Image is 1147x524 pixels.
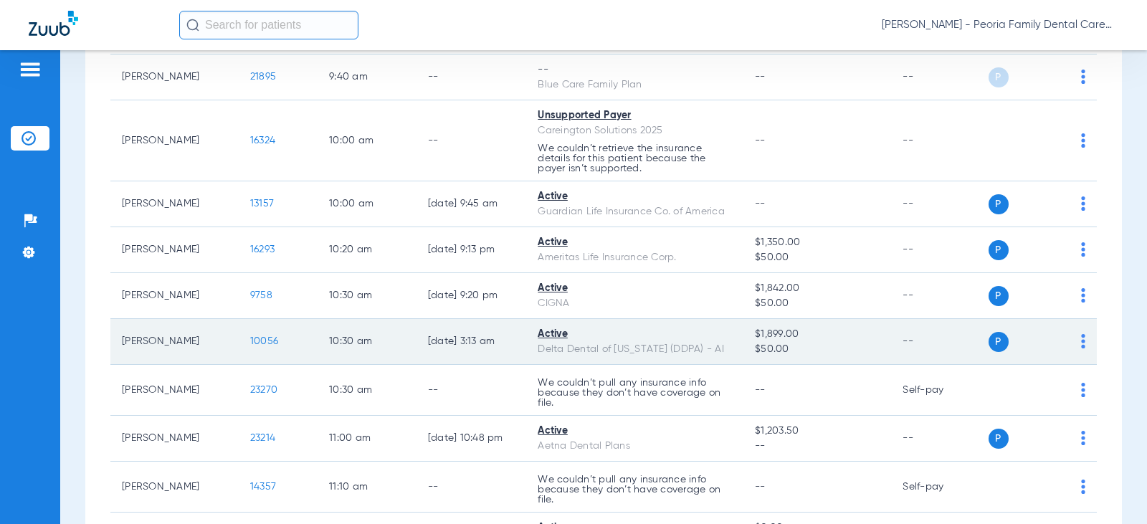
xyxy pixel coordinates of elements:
[891,54,988,100] td: --
[250,244,275,254] span: 16293
[891,227,988,273] td: --
[110,100,239,181] td: [PERSON_NAME]
[318,319,417,365] td: 10:30 AM
[318,365,417,416] td: 10:30 AM
[417,273,527,319] td: [DATE] 9:20 PM
[755,424,880,439] span: $1,203.50
[19,61,42,78] img: hamburger-icon
[755,482,766,492] span: --
[417,100,527,181] td: --
[538,475,732,505] p: We couldn’t pull any insurance info because they don’t have coverage on file.
[29,11,78,36] img: Zuub Logo
[755,250,880,265] span: $50.00
[318,462,417,513] td: 11:10 AM
[1081,480,1085,494] img: group-dot-blue.svg
[110,462,239,513] td: [PERSON_NAME]
[538,342,732,357] div: Delta Dental of [US_STATE] (DDPA) - AI
[891,319,988,365] td: --
[891,100,988,181] td: --
[1081,334,1085,348] img: group-dot-blue.svg
[989,332,1009,352] span: P
[250,482,276,492] span: 14357
[538,235,732,250] div: Active
[538,296,732,311] div: CIGNA
[417,365,527,416] td: --
[891,181,988,227] td: --
[538,378,732,408] p: We couldn’t pull any insurance info because they don’t have coverage on file.
[250,336,278,346] span: 10056
[755,342,880,357] span: $50.00
[1081,70,1085,84] img: group-dot-blue.svg
[110,365,239,416] td: [PERSON_NAME]
[538,62,732,77] div: --
[538,189,732,204] div: Active
[538,77,732,92] div: Blue Care Family Plan
[755,281,880,296] span: $1,842.00
[110,273,239,319] td: [PERSON_NAME]
[417,462,527,513] td: --
[1081,431,1085,445] img: group-dot-blue.svg
[538,250,732,265] div: Ameritas Life Insurance Corp.
[1081,288,1085,303] img: group-dot-blue.svg
[538,439,732,454] div: Aetna Dental Plans
[250,72,276,82] span: 21895
[755,135,766,146] span: --
[989,286,1009,306] span: P
[755,439,880,454] span: --
[417,319,527,365] td: [DATE] 3:13 AM
[538,204,732,219] div: Guardian Life Insurance Co. of America
[110,181,239,227] td: [PERSON_NAME]
[417,416,527,462] td: [DATE] 10:48 PM
[417,181,527,227] td: [DATE] 9:45 AM
[318,227,417,273] td: 10:20 AM
[755,72,766,82] span: --
[891,416,988,462] td: --
[989,194,1009,214] span: P
[891,273,988,319] td: --
[989,429,1009,449] span: P
[755,199,766,209] span: --
[891,365,988,416] td: Self-pay
[417,54,527,100] td: --
[318,100,417,181] td: 10:00 AM
[538,143,732,173] p: We couldn’t retrieve the insurance details for this patient because the payer isn’t supported.
[755,385,766,395] span: --
[318,416,417,462] td: 11:00 AM
[250,385,277,395] span: 23270
[882,18,1118,32] span: [PERSON_NAME] - Peoria Family Dental Care
[110,54,239,100] td: [PERSON_NAME]
[250,290,272,300] span: 9758
[1081,242,1085,257] img: group-dot-blue.svg
[1081,383,1085,397] img: group-dot-blue.svg
[318,181,417,227] td: 10:00 AM
[179,11,358,39] input: Search for patients
[891,462,988,513] td: Self-pay
[538,424,732,439] div: Active
[110,227,239,273] td: [PERSON_NAME]
[250,135,275,146] span: 16324
[417,227,527,273] td: [DATE] 9:13 PM
[110,416,239,462] td: [PERSON_NAME]
[318,273,417,319] td: 10:30 AM
[318,54,417,100] td: 9:40 AM
[989,67,1009,87] span: P
[755,235,880,250] span: $1,350.00
[538,327,732,342] div: Active
[755,327,880,342] span: $1,899.00
[538,281,732,296] div: Active
[110,319,239,365] td: [PERSON_NAME]
[989,240,1009,260] span: P
[538,108,732,123] div: Unsupported Payer
[1081,133,1085,148] img: group-dot-blue.svg
[755,296,880,311] span: $50.00
[250,433,275,443] span: 23214
[538,123,732,138] div: Careington Solutions 2025
[186,19,199,32] img: Search Icon
[250,199,274,209] span: 13157
[1081,196,1085,211] img: group-dot-blue.svg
